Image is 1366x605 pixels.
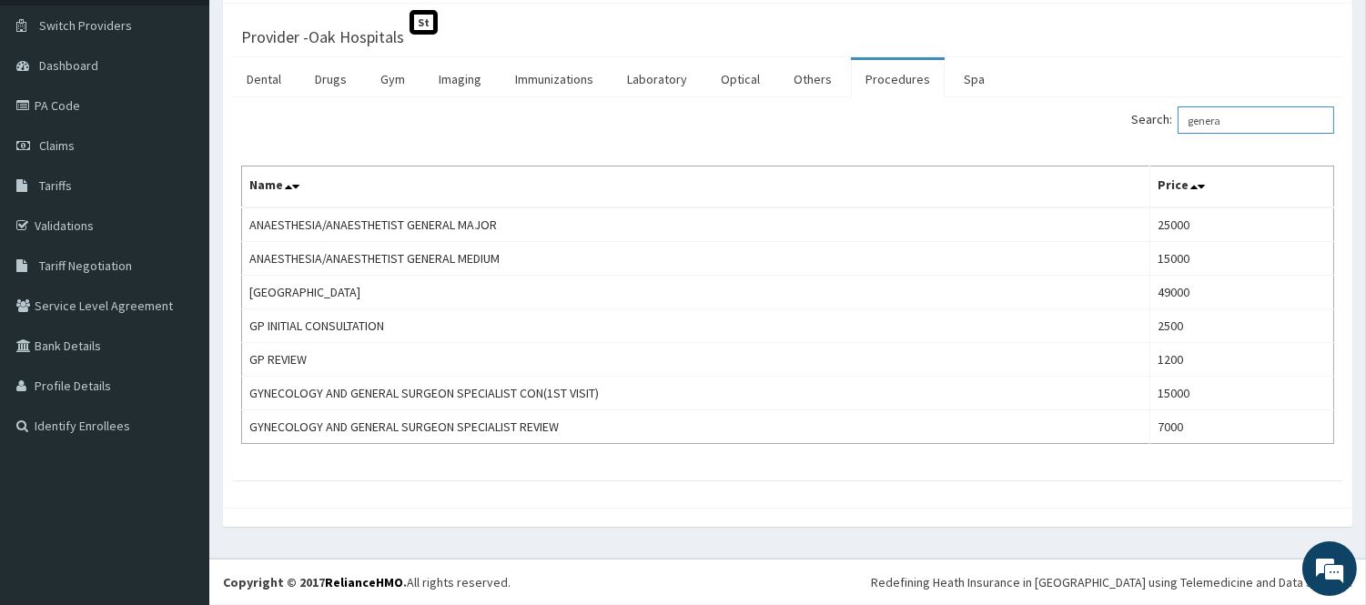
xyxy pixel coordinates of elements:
td: 2500 [1150,309,1334,343]
span: Tariffs [39,177,72,194]
label: Search: [1131,106,1334,134]
td: 15000 [1150,377,1334,410]
td: 15000 [1150,242,1334,276]
div: Redefining Heath Insurance in [GEOGRAPHIC_DATA] using Telemedicine and Data Science! [871,573,1352,591]
td: 49000 [1150,276,1334,309]
td: GP REVIEW [242,343,1150,377]
span: Tariff Negotiation [39,257,132,274]
strong: Copyright © 2017 . [223,574,407,590]
td: 7000 [1150,410,1334,444]
span: Dashboard [39,57,98,74]
h3: Provider - Oak Hospitals [241,29,404,45]
td: 1200 [1150,343,1334,377]
div: Chat with us now [95,102,306,126]
input: Search: [1178,106,1334,134]
footer: All rights reserved. [209,559,1366,605]
th: Name [242,166,1150,208]
a: Others [779,60,846,98]
span: Switch Providers [39,17,132,34]
a: Laboratory [612,60,702,98]
th: Price [1150,166,1334,208]
a: Imaging [424,60,496,98]
td: ANAESTHESIA/ANAESTHETIST GENERAL MAJOR [242,207,1150,242]
td: [GEOGRAPHIC_DATA] [242,276,1150,309]
img: d_794563401_company_1708531726252_794563401 [34,91,74,136]
a: Gym [366,60,420,98]
td: GYNECOLOGY AND GENERAL SURGEON SPECIALIST REVIEW [242,410,1150,444]
a: Procedures [851,60,945,98]
a: Dental [232,60,296,98]
td: GYNECOLOGY AND GENERAL SURGEON SPECIALIST CON(1ST VISIT) [242,377,1150,410]
span: St [410,10,438,35]
span: We're online! [106,185,251,368]
a: Immunizations [501,60,608,98]
textarea: Type your message and hit 'Enter' [9,408,347,471]
td: ANAESTHESIA/ANAESTHETIST GENERAL MEDIUM [242,242,1150,276]
div: Minimize live chat window [298,9,342,53]
a: Optical [706,60,774,98]
span: Claims [39,137,75,154]
a: RelianceHMO [325,574,403,590]
a: Spa [949,60,999,98]
a: Drugs [300,60,361,98]
td: GP INITIAL CONSULTATION [242,309,1150,343]
td: 25000 [1150,207,1334,242]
